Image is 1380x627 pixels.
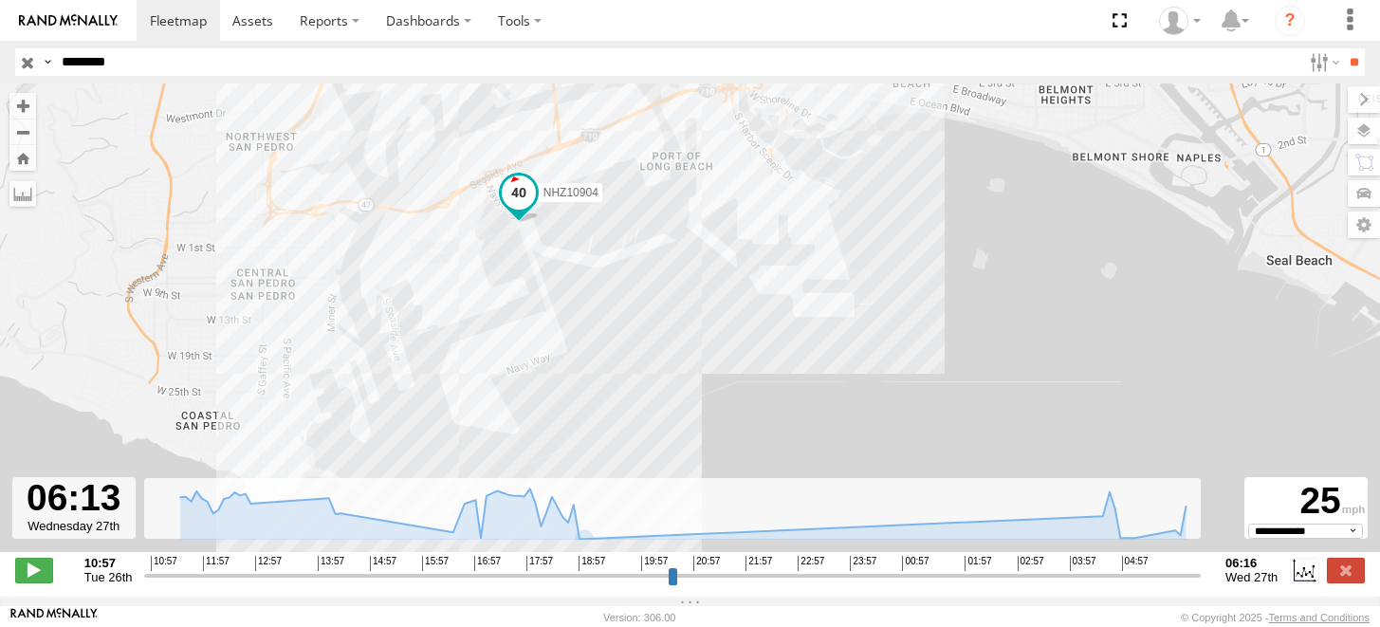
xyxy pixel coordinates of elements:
[10,608,98,627] a: Visit our Website
[15,558,53,582] label: Play/Stop
[203,556,230,571] span: 11:57
[641,556,668,571] span: 19:57
[965,556,991,571] span: 01:57
[370,556,396,571] span: 14:57
[1070,556,1096,571] span: 03:57
[1275,6,1305,36] i: ?
[1327,558,1365,582] label: Close
[1225,570,1278,584] span: Wed 27th Aug 2025
[693,556,720,571] span: 20:57
[798,556,824,571] span: 22:57
[9,93,36,119] button: Zoom in
[422,556,449,571] span: 15:57
[1348,212,1380,238] label: Map Settings
[850,556,876,571] span: 23:57
[526,556,553,571] span: 17:57
[1247,480,1365,524] div: 25
[9,180,36,207] label: Measure
[151,556,177,571] span: 10:57
[9,119,36,145] button: Zoom out
[1225,556,1278,570] strong: 06:16
[318,556,344,571] span: 13:57
[1302,48,1343,76] label: Search Filter Options
[40,48,55,76] label: Search Query
[1181,612,1370,623] div: © Copyright 2025 -
[1122,556,1149,571] span: 04:57
[543,186,598,199] span: NHZ10904
[1018,556,1044,571] span: 02:57
[902,556,929,571] span: 00:57
[9,145,36,171] button: Zoom Home
[603,612,675,623] div: Version: 306.00
[1152,7,1207,35] div: Zulema McIntosch
[84,556,133,570] strong: 10:57
[745,556,772,571] span: 21:57
[19,14,118,28] img: rand-logo.svg
[255,556,282,571] span: 12:57
[579,556,605,571] span: 18:57
[474,556,501,571] span: 16:57
[1269,612,1370,623] a: Terms and Conditions
[84,570,133,584] span: Tue 26th Aug 2025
